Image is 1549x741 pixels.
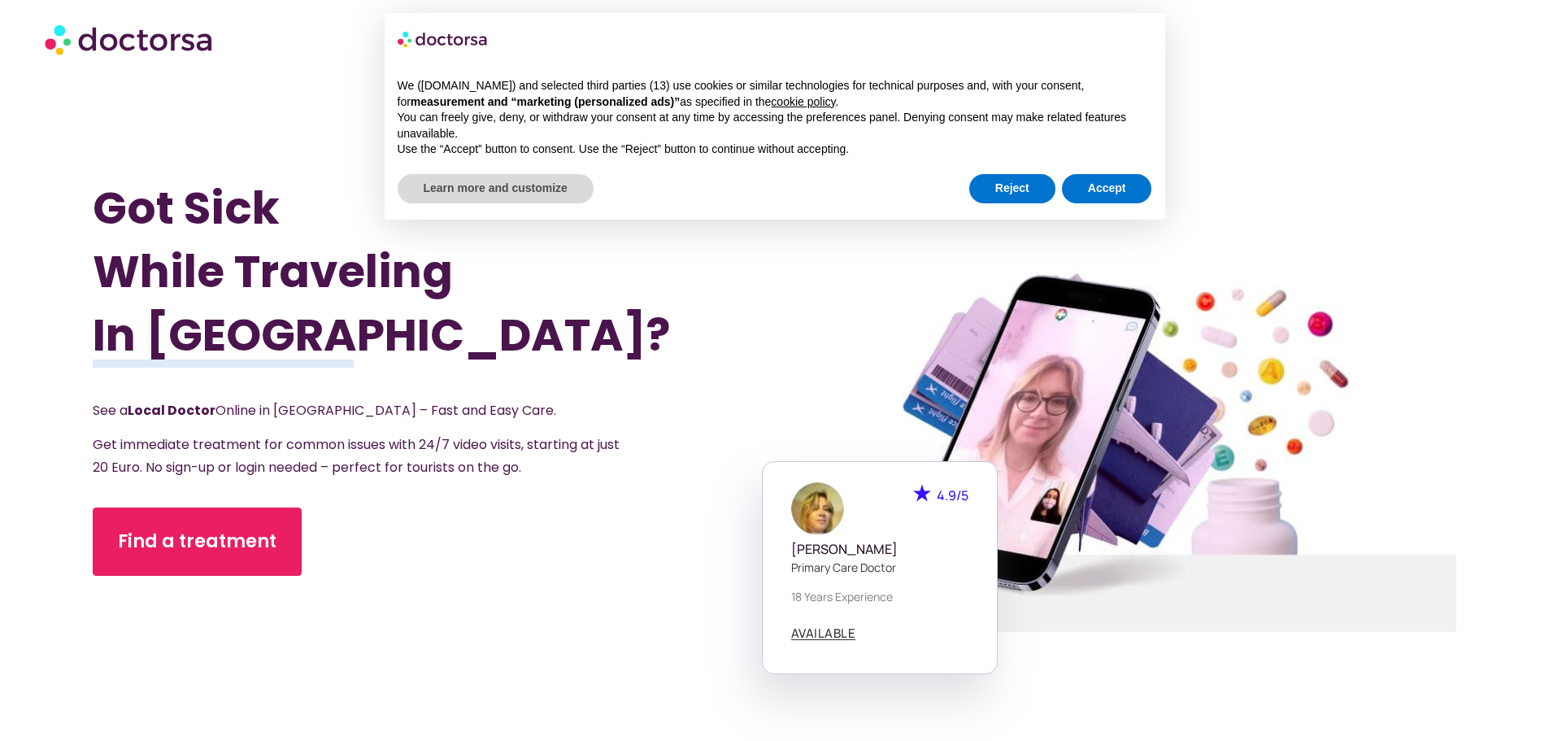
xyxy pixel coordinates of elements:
span: Get immediate treatment for common issues with 24/7 video visits, starting at just 20 Euro. No si... [93,435,620,477]
span: See a Online in [GEOGRAPHIC_DATA] – Fast and Easy Care. [93,401,556,420]
p: 18 years experience [791,588,968,605]
p: We ([DOMAIN_NAME]) and selected third parties (13) use cookies or similar technologies for techni... [398,78,1152,110]
p: Use the “Accept” button to consent. Use the “Reject” button to continue without accepting. [398,142,1152,158]
strong: Local Doctor [128,401,215,420]
img: logo [398,26,489,52]
a: Find a treatment [93,508,302,576]
p: Primary care doctor [791,559,968,576]
span: AVAILABLE [791,627,856,639]
button: Reject [969,174,1055,203]
span: 4.9/5 [937,486,968,504]
a: AVAILABLE [791,627,856,640]
strong: measurement and “marketing (personalized ads)” [411,95,680,108]
a: cookie policy [771,95,835,108]
h5: [PERSON_NAME] [791,542,968,557]
p: You can freely give, deny, or withdraw your consent at any time by accessing the preferences pane... [398,110,1152,142]
span: Find a treatment [118,529,276,555]
button: Learn more and customize [398,174,594,203]
button: Accept [1062,174,1152,203]
h1: Got Sick While Traveling In [GEOGRAPHIC_DATA]? [93,177,672,367]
